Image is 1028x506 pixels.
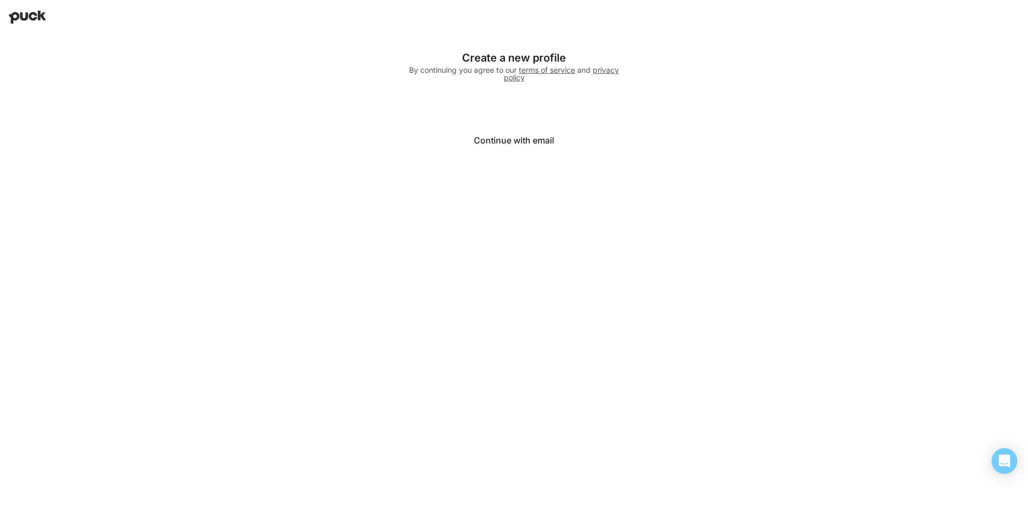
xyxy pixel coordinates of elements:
[504,65,619,82] a: privacy policy
[409,51,619,64] div: Create a new profile
[519,65,575,74] a: terms of service
[407,127,621,153] button: Continue with email
[9,11,46,24] img: Puck home
[402,97,626,121] iframe: Sign in with Google Button
[409,66,619,81] div: By continuing you agree to our and
[992,448,1017,474] div: Open Intercom Messenger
